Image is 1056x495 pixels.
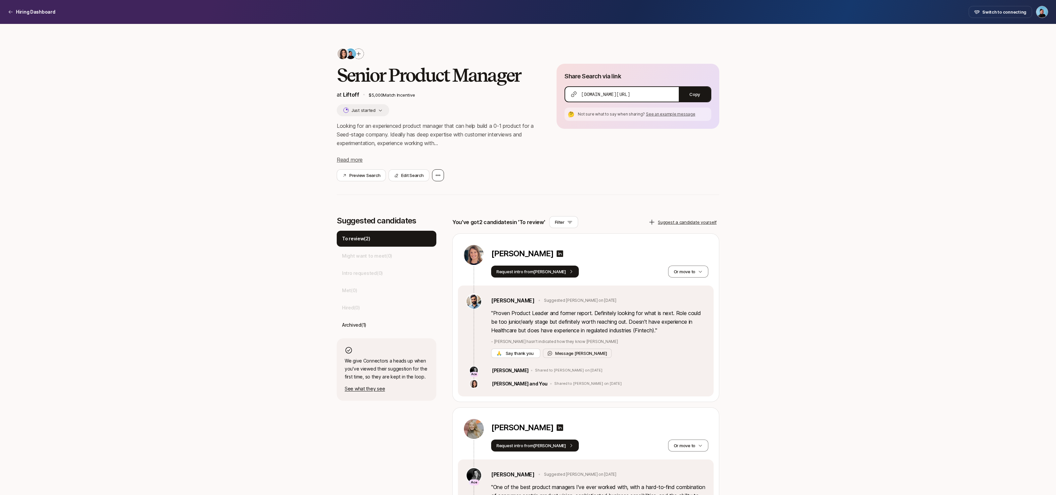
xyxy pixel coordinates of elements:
img: 9c0179f1_9733_4808_aec3_bba3e53e0273.jpg [464,245,484,265]
p: [PERSON_NAME] [491,249,553,258]
img: 71d7b91d_d7cb_43b4_a7ea_a9b2f2cc6e03.jpg [337,48,348,59]
span: See an example message [646,112,695,117]
img: 71d7b91d_d7cb_43b4_a7ea_a9b2f2cc6e03.jpg [470,380,478,388]
p: Hired ( 0 ) [342,304,360,312]
h2: Senior Product Manager [337,65,535,85]
p: Suggested [PERSON_NAME] on [DATE] [544,471,616,477]
p: We give Connectors a heads up when you've viewed their suggestion for the first time, so they are... [345,357,428,381]
p: Share Search via link [565,72,621,81]
img: 1f3675ea_702b_40b2_8d70_615ff8601581.jpg [467,468,481,483]
span: [DOMAIN_NAME][URL] [581,91,630,98]
p: [PERSON_NAME] and You [492,380,548,388]
span: 🙏 [496,350,502,357]
p: Shared to [PERSON_NAME] on [DATE] [554,381,621,386]
p: Suggested [PERSON_NAME] on [DATE] [544,297,616,303]
a: [PERSON_NAME] [491,470,535,479]
img: 678d0f93_288a_41d9_ba69_5248bbad746e.jpg [345,48,356,59]
p: Shared to [PERSON_NAME] on [DATE] [535,368,602,373]
button: Request intro from[PERSON_NAME] [491,266,579,278]
p: Looking for an experienced product manager that can help build a 0-1 product for a Seed-stage com... [337,122,535,147]
p: Ace [471,480,477,485]
p: Ace [471,372,477,376]
img: 407de850_77b5_4b3d_9afd_7bcde05681ca.jpg [467,294,481,309]
p: Hiring Dashboard [16,8,55,16]
p: Might want to meet ( 0 ) [342,252,392,260]
span: Switch to connecting [982,9,1026,15]
img: 9fa0cc74_0183_43ed_9539_2f196db19343.jpg [464,419,484,439]
p: Met ( 0 ) [342,287,357,294]
button: 🙏 Say thank you [491,349,540,358]
p: - [PERSON_NAME] hasn't indicated how they know [PERSON_NAME] [491,339,706,345]
p: [PERSON_NAME] [492,367,528,374]
button: Janelle Bradley [1036,6,1048,18]
p: [PERSON_NAME] [491,423,553,432]
p: Suggested candidates [337,216,436,225]
p: Intro requested ( 0 ) [342,269,383,277]
p: Not sure what to say when sharing? [578,111,709,117]
button: Or move to [668,266,708,278]
span: Say thank you [504,350,535,357]
p: See what they see [345,385,428,393]
button: Filter [549,216,578,228]
button: Or move to [668,440,708,452]
button: Request intro from[PERSON_NAME] [491,440,579,452]
p: Suggest a candidate yourself [658,219,717,225]
p: at [337,90,359,99]
button: Copy [679,87,711,102]
button: Edit Search [389,169,429,181]
p: Archived ( 1 ) [342,321,366,329]
p: $5,000 Match Incentive [369,92,536,98]
button: Switch to connecting [969,6,1032,18]
button: Message [PERSON_NAME] [543,349,612,358]
p: " Proven Product Leader and former report. Definitely looking for what is next. Role could be too... [491,309,706,335]
p: To review ( 2 ) [342,235,370,243]
a: [PERSON_NAME] [491,296,535,305]
img: 1f3675ea_702b_40b2_8d70_615ff8601581.jpg [470,367,478,374]
p: You've got 2 candidates in 'To review' [452,218,545,226]
span: Read more [337,156,363,163]
img: Janelle Bradley [1036,6,1048,18]
div: 🤔 [567,110,575,118]
button: Just started [337,104,389,116]
button: Preview Search [337,169,386,181]
span: Liftoff [343,91,359,98]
